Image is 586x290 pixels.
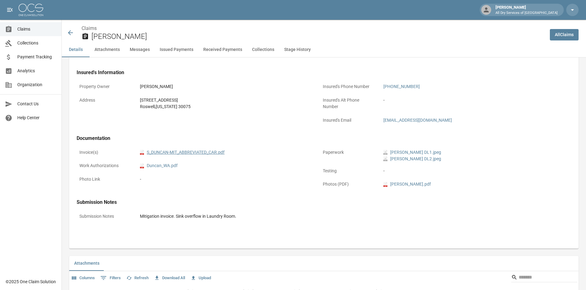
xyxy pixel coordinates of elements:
[70,273,96,283] button: Select columns
[383,168,553,174] div: -
[383,156,441,162] a: jpeg[PERSON_NAME] DL2.jpeg
[140,176,310,183] div: -
[62,42,586,57] div: anchor tabs
[383,149,441,156] a: jpeg[PERSON_NAME] DL1.jpeg
[91,32,545,41] h2: [PERSON_NAME]
[140,213,553,220] div: Mitigation invoice. Sink overflow in Laundry Room.
[77,69,556,76] h4: Insured's Information
[140,83,310,90] div: [PERSON_NAME]
[320,146,376,158] p: Paperwork
[125,273,150,283] button: Refresh
[4,4,16,16] button: open drawer
[155,42,198,57] button: Issued Payments
[189,273,213,283] button: Upload
[99,273,122,283] button: Show filters
[90,42,125,57] button: Attachments
[62,42,90,57] button: Details
[320,81,376,93] p: Insured's Phone Number
[198,42,247,57] button: Received Payments
[17,40,57,46] span: Collections
[77,173,132,185] p: Photo Link
[140,103,310,110] div: Roswell , [US_STATE] 30075
[82,25,545,32] nav: breadcrumb
[493,4,560,15] div: [PERSON_NAME]
[17,101,57,107] span: Contact Us
[17,68,57,74] span: Analytics
[320,94,376,113] p: Insured's Alt Phone Number
[77,135,556,141] h4: Documentation
[17,26,57,32] span: Claims
[550,29,579,40] a: AllClaims
[140,97,310,103] div: [STREET_ADDRESS]
[320,165,376,177] p: Testing
[153,273,187,283] button: Download All
[77,81,132,93] p: Property Owner
[82,25,97,31] a: Claims
[125,42,155,57] button: Messages
[495,11,558,16] p: All Dry Services of [GEOGRAPHIC_DATA]
[19,4,43,16] img: ocs-logo-white-transparent.png
[77,146,132,158] p: Invoice(s)
[279,42,316,57] button: Stage History
[17,115,57,121] span: Help Center
[140,149,225,156] a: pdfS_DUNCAN-MIT_ABBREVIATED_CAR.pdf
[383,97,553,103] div: -
[383,84,420,89] a: [PHONE_NUMBER]
[77,199,556,205] h4: Submission Notes
[511,272,577,284] div: Search
[17,54,57,60] span: Payment Tracking
[77,160,132,172] p: Work Authorizations
[69,256,579,271] div: related-list tabs
[383,181,431,187] a: pdf[PERSON_NAME].pdf
[69,256,104,271] button: Attachments
[6,279,56,285] div: © 2025 One Claim Solution
[383,118,452,123] a: [EMAIL_ADDRESS][DOMAIN_NAME]
[247,42,279,57] button: Collections
[320,114,376,126] p: Insured's Email
[140,162,178,169] a: pdfDuncan_WA.pdf
[77,210,132,222] p: Submission Notes
[17,82,57,88] span: Organization
[320,178,376,190] p: Photos (PDF)
[77,94,132,106] p: Address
